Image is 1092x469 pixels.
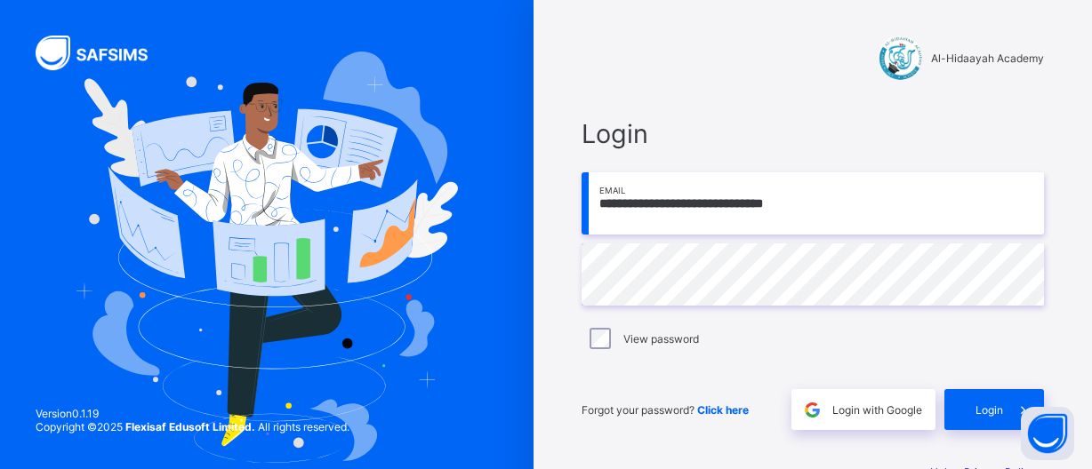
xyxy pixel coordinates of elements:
label: View password [623,332,699,346]
img: google.396cfc9801f0270233282035f929180a.svg [802,400,823,420]
span: Login [582,118,1044,149]
strong: Flexisaf Edusoft Limited. [125,420,255,433]
span: Forgot your password? [582,403,749,417]
span: Login [976,403,1003,417]
span: Version 0.1.19 [36,407,349,420]
a: Click here [697,403,749,417]
span: Copyright © 2025 All rights reserved. [36,420,349,433]
img: SAFSIMS Logo [36,36,169,70]
span: Login with Google [832,403,922,417]
button: Open asap [1021,407,1074,460]
img: Hero Image [76,52,459,463]
span: Al-Hidaayah Academy [931,52,1044,65]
